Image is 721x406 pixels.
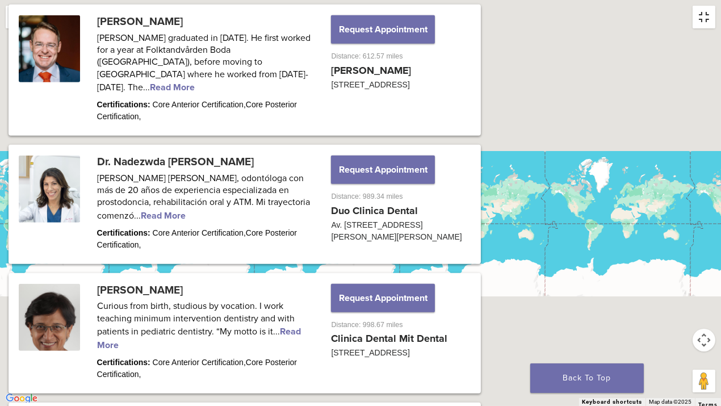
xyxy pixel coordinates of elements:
button: Toggle fullscreen view [693,6,715,28]
button: Map camera controls [693,329,715,351]
button: Request Appointment [331,15,434,44]
button: Request Appointment [331,156,434,184]
button: Request Appointment [331,284,434,312]
a: Back To Top [530,363,644,393]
